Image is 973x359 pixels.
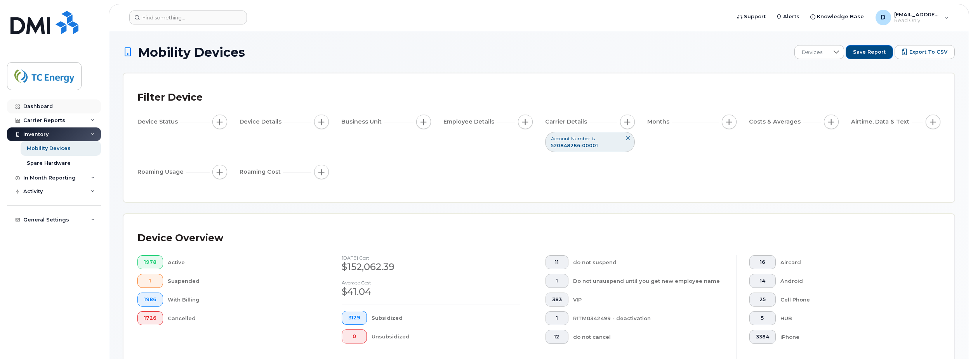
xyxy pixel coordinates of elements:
[895,45,955,59] button: Export to CSV
[749,118,803,126] span: Costs & Averages
[137,274,163,288] button: 1
[372,329,521,343] div: Unsubsidized
[348,333,360,340] span: 0
[144,296,156,303] span: 1986
[342,260,520,274] div: $152,062.39
[756,296,769,303] span: 25
[137,168,186,176] span: Roaming Usage
[168,311,317,325] div: Cancelled
[749,274,776,288] button: 14
[546,274,568,288] button: 1
[573,293,725,307] div: VIP
[552,296,562,303] span: 383
[573,255,725,269] div: do not suspend
[342,280,520,285] h4: Average cost
[853,49,886,56] span: Save Report
[137,87,203,108] div: Filter Device
[342,329,367,343] button: 0
[795,45,829,59] span: Devices
[443,118,497,126] span: Employee Details
[780,274,928,288] div: Android
[341,118,384,126] span: Business Unit
[551,143,598,148] span: 520848286-00001
[545,118,589,126] span: Carrier Details
[144,259,156,265] span: 1978
[552,334,562,340] span: 12
[573,311,725,325] div: RITM0342499 - deactivation
[552,315,562,321] span: 1
[846,45,893,59] button: Save Report
[137,118,180,126] span: Device Status
[749,255,776,269] button: 16
[939,325,967,353] iframe: Messenger Launcher
[780,293,928,307] div: Cell Phone
[372,311,521,325] div: Subsidized
[780,330,928,344] div: iPhone
[137,255,163,269] button: 1978
[756,315,769,321] span: 5
[348,315,360,321] span: 3129
[552,278,562,284] span: 1
[546,255,568,269] button: 11
[138,45,245,59] span: Mobility Devices
[780,255,928,269] div: Aircard
[756,334,769,340] span: 3384
[552,259,562,265] span: 11
[749,293,776,307] button: 25
[749,311,776,325] button: 5
[546,293,568,307] button: 383
[546,330,568,344] button: 12
[144,278,156,284] span: 1
[647,118,672,126] span: Months
[240,118,284,126] span: Device Details
[168,274,317,288] div: Suspended
[168,255,317,269] div: Active
[342,285,520,298] div: $41.04
[137,228,223,248] div: Device Overview
[756,278,769,284] span: 14
[592,135,595,142] span: is
[168,293,317,307] div: With Billing
[144,315,156,321] span: 1726
[342,255,520,260] h4: [DATE] cost
[756,259,769,265] span: 16
[551,135,590,142] span: Account Number
[546,311,568,325] button: 1
[780,311,928,325] div: HUB
[137,311,163,325] button: 1726
[573,274,725,288] div: Do not unsuspend until you get new employee name
[749,330,776,344] button: 3384
[909,49,947,56] span: Export to CSV
[573,330,725,344] div: do not cancel
[851,118,912,126] span: Airtime, Data & Text
[342,311,367,325] button: 3129
[240,168,283,176] span: Roaming Cost
[137,293,163,307] button: 1986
